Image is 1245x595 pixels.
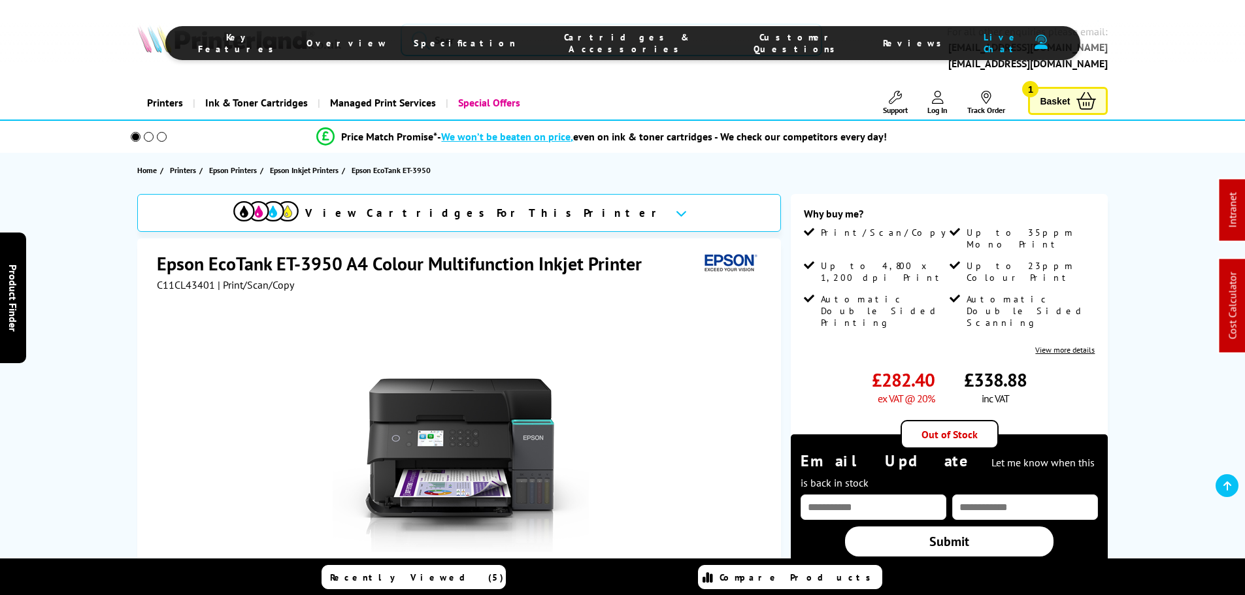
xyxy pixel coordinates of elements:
[821,293,946,329] span: Automatic Double Sided Printing
[333,317,589,573] img: Epson EcoTank ET-3950
[205,86,308,120] span: Ink & Toner Cartridges
[801,456,1095,489] span: Let me know when this is back in stock
[137,163,160,177] a: Home
[967,227,1092,250] span: Up to 35ppm Mono Print
[170,163,196,177] span: Printers
[883,105,908,115] span: Support
[441,130,573,143] span: We won’t be beaten on price,
[307,37,388,49] span: Overview
[542,31,713,55] span: Cartridges & Accessories
[699,251,759,276] img: Epson
[967,91,1005,115] a: Track Order
[901,420,999,449] div: Out of Stock
[305,206,665,220] span: View Cartridges For This Printer
[233,201,299,221] img: cmyk-icon.svg
[437,130,887,143] div: - even on ink & toner cartridges - We check our competitors every day!
[739,31,857,55] span: Customer Questions
[967,293,1092,329] span: Automatic Double Sided Scanning
[1035,345,1095,355] a: View more details
[209,163,260,177] a: Epson Printers
[927,91,948,115] a: Log In
[193,86,318,120] a: Ink & Toner Cartridges
[1028,87,1108,115] a: Basket 1
[974,31,1027,55] span: Live Chat
[1226,193,1239,228] a: Intranet
[821,227,955,238] span: Print/Scan/Copy
[352,165,431,175] span: Epson EcoTank ET-3950
[878,392,935,405] span: ex VAT @ 20%
[883,37,948,49] span: Reviews
[1040,92,1070,110] span: Basket
[804,207,1095,227] div: Why buy me?
[414,37,516,49] span: Specification
[872,368,935,392] span: £282.40
[964,368,1027,392] span: £338.88
[446,86,530,120] a: Special Offers
[330,571,504,583] span: Recently Viewed (5)
[7,264,20,331] span: Product Finder
[845,526,1054,556] a: Submit
[218,278,294,291] span: | Print/Scan/Copy
[322,565,506,589] a: Recently Viewed (5)
[170,163,199,177] a: Printers
[157,251,655,276] h1: Epson EcoTank ET-3950 A4 Colour Multifunction Inkjet Printer
[1226,272,1239,340] a: Cost Calculator
[137,86,193,120] a: Printers
[270,163,342,177] a: Epson Inkjet Printers
[198,31,280,55] span: Key Features
[720,571,878,583] span: Compare Products
[341,130,437,143] span: Price Match Promise*
[883,91,908,115] a: Support
[270,163,339,177] span: Epson Inkjet Printers
[948,57,1108,70] a: [EMAIL_ADDRESS][DOMAIN_NAME]
[1022,81,1038,97] span: 1
[318,86,446,120] a: Managed Print Services
[821,260,946,283] span: Up to 4,800 x 1,200 dpi Print
[698,565,882,589] a: Compare Products
[982,392,1009,405] span: inc VAT
[927,105,948,115] span: Log In
[137,163,157,177] span: Home
[967,260,1092,283] span: Up to 23ppm Colour Print
[1035,35,1048,50] img: user-headset-duotone.svg
[107,125,1098,148] li: modal_Promise
[209,163,257,177] span: Epson Printers
[801,451,1098,491] div: Email Update
[157,278,215,291] span: C11CL43401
